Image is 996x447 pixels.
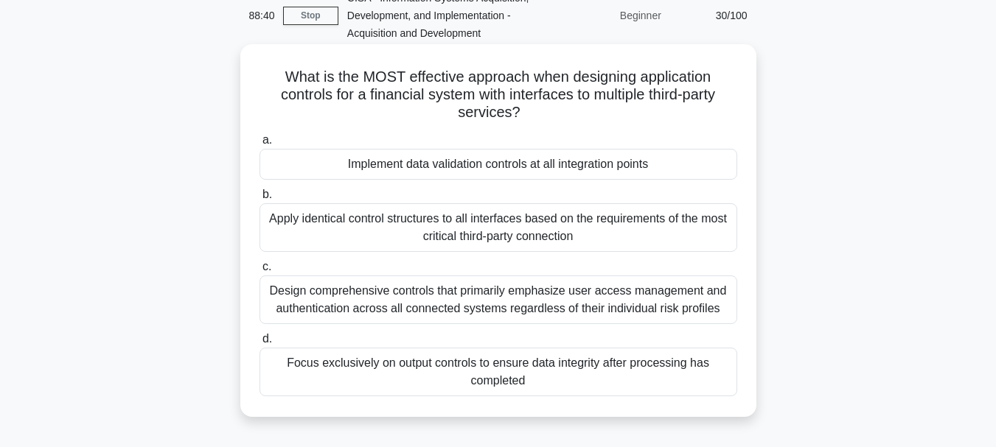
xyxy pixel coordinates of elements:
[262,260,271,272] span: c.
[260,348,737,396] div: Focus exclusively on output controls to ensure data integrity after processing has completed
[240,1,283,30] div: 88:40
[670,1,756,30] div: 30/100
[262,332,272,345] span: d.
[262,133,272,146] span: a.
[262,188,272,200] span: b.
[260,275,737,324] div: Design comprehensive controls that primarily emphasize user access management and authentication ...
[258,68,739,122] h5: What is the MOST effective approach when designing application controls for a financial system wi...
[260,149,737,180] div: Implement data validation controls at all integration points
[541,1,670,30] div: Beginner
[260,203,737,252] div: Apply identical control structures to all interfaces based on the requirements of the most critic...
[283,7,338,25] a: Stop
